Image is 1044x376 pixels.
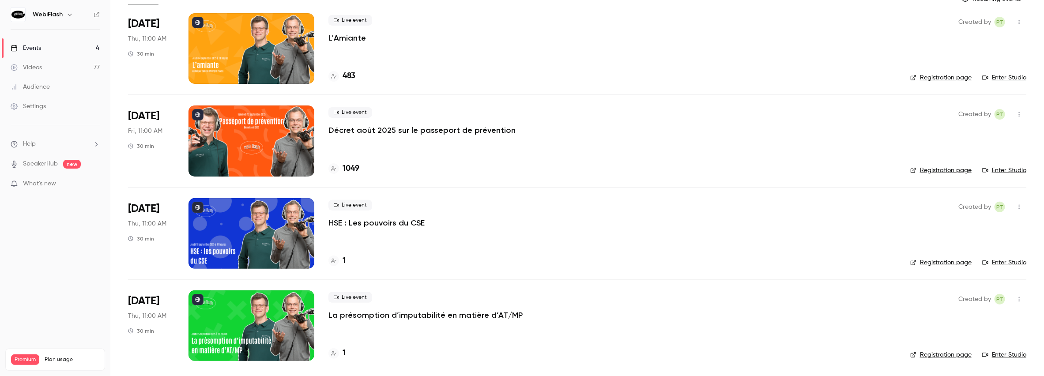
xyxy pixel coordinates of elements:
[128,13,174,84] div: Sep 4 Thu, 11:00 AM (Europe/Paris)
[23,139,36,149] span: Help
[128,235,154,242] div: 30 min
[128,34,166,43] span: Thu, 11:00 AM
[328,33,366,43] a: L'Amiante
[128,290,174,361] div: Sep 25 Thu, 11:00 AM (Europe/Paris)
[23,179,56,188] span: What's new
[910,73,972,82] a: Registration page
[328,15,372,26] span: Live event
[958,294,991,305] span: Created by
[33,10,63,19] h6: WebiFlash
[995,294,1005,305] span: Pauline TERRIEN
[128,294,159,308] span: [DATE]
[958,17,991,27] span: Created by
[328,255,346,267] a: 1
[11,44,41,53] div: Events
[996,109,1003,120] span: PT
[996,202,1003,212] span: PT
[910,258,972,267] a: Registration page
[128,202,159,216] span: [DATE]
[128,50,154,57] div: 30 min
[328,163,359,175] a: 1049
[328,218,425,228] a: HSE : Les pouvoirs du CSE
[958,202,991,212] span: Created by
[128,143,154,150] div: 30 min
[128,327,154,335] div: 30 min
[958,109,991,120] span: Created by
[11,102,46,111] div: Settings
[343,70,355,82] h4: 483
[328,125,516,135] a: Décret août 2025 sur le passeport de prévention
[982,350,1026,359] a: Enter Studio
[328,347,346,359] a: 1
[995,202,1005,212] span: Pauline TERRIEN
[343,255,346,267] h4: 1
[982,166,1026,175] a: Enter Studio
[343,163,359,175] h4: 1049
[328,310,523,320] a: La présomption d’imputabilité en matière d’AT/MP
[995,17,1005,27] span: Pauline TERRIEN
[128,219,166,228] span: Thu, 11:00 AM
[910,166,972,175] a: Registration page
[996,294,1003,305] span: PT
[11,8,25,22] img: WebiFlash
[11,354,39,365] span: Premium
[910,350,972,359] a: Registration page
[128,109,159,123] span: [DATE]
[11,83,50,91] div: Audience
[128,198,174,269] div: Sep 18 Thu, 11:00 AM (Europe/Paris)
[11,63,42,72] div: Videos
[328,292,372,303] span: Live event
[63,160,81,169] span: new
[23,159,58,169] a: SpeakerHub
[128,105,174,176] div: Sep 12 Fri, 11:00 AM (Europe/Paris)
[328,200,372,211] span: Live event
[996,17,1003,27] span: PT
[982,73,1026,82] a: Enter Studio
[343,347,346,359] h4: 1
[995,109,1005,120] span: Pauline TERRIEN
[89,180,100,188] iframe: Noticeable Trigger
[11,139,100,149] li: help-dropdown-opener
[328,70,355,82] a: 483
[128,127,162,135] span: Fri, 11:00 AM
[328,107,372,118] span: Live event
[128,312,166,320] span: Thu, 11:00 AM
[982,258,1026,267] a: Enter Studio
[45,356,99,363] span: Plan usage
[128,17,159,31] span: [DATE]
